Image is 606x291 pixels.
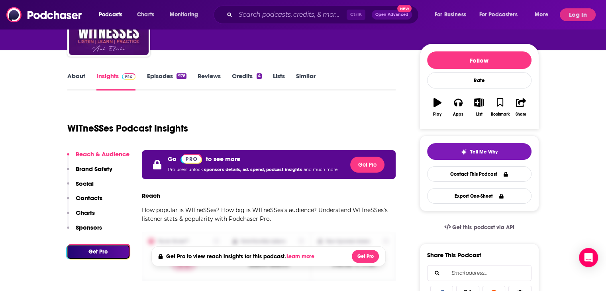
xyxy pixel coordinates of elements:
p: How popular is WITneSSes? How big is WITneSSes's audience? Understand WITneSSes's listener stats ... [142,206,396,223]
button: Open AdvancedNew [372,10,412,20]
img: Podchaser Pro [180,154,202,164]
a: Credits4 [232,72,262,90]
span: Open Advanced [375,13,408,17]
img: tell me why sparkle [461,149,467,155]
span: Podcasts [99,9,122,20]
button: open menu [429,8,476,21]
span: For Business [435,9,466,20]
h3: Share This Podcast [427,251,481,259]
button: tell me why sparkleTell Me Why [427,143,531,160]
div: 976 [177,73,186,79]
input: Email address... [434,265,525,281]
p: Contacts [76,194,102,202]
span: Tell Me Why [470,149,498,155]
span: Get this podcast via API [452,224,514,231]
h1: WITneSSes Podcast Insights [67,122,188,134]
div: List [476,112,482,117]
img: Podchaser - Follow, Share and Rate Podcasts [6,7,83,22]
img: Podchaser Pro [122,73,136,80]
div: Open Intercom Messenger [579,248,598,267]
a: Episodes976 [147,72,186,90]
span: sponsors details, ad. spend, podcast insights [204,167,304,172]
div: Search podcasts, credits, & more... [221,6,426,24]
div: Search followers [427,265,531,281]
div: Apps [453,112,463,117]
p: Reach & Audience [76,150,129,158]
p: Brand Safety [76,165,112,173]
div: Bookmark [490,112,509,117]
button: open menu [529,8,558,21]
h4: Get Pro to view reach insights for this podcast. [166,253,316,260]
button: Get Pro [352,250,379,263]
p: Go [168,155,177,163]
span: For Podcasters [479,9,518,20]
a: Similar [296,72,316,90]
button: Export One-Sheet [427,188,531,204]
button: Play [427,93,448,122]
button: Apps [448,93,469,122]
div: 4 [257,73,262,79]
button: Brand Safety [67,165,112,180]
p: to see more [206,155,240,163]
div: Play [433,112,441,117]
button: open menu [474,8,529,21]
button: Share [510,93,531,122]
button: open menu [164,8,208,21]
h3: Reach [142,192,160,199]
button: Contacts [67,194,102,209]
button: open menu [93,8,133,21]
p: Pro users unlock and much more. [168,164,338,176]
a: About [67,72,85,90]
input: Search podcasts, credits, & more... [235,8,347,21]
a: Get this podcast via API [438,218,521,237]
p: Social [76,180,94,187]
button: Log In [560,8,596,21]
button: Follow [427,51,531,69]
button: Bookmark [490,93,510,122]
a: Contact This Podcast [427,166,531,182]
p: Charts [76,209,95,216]
button: Get Pro [350,157,384,173]
a: Reviews [198,72,221,90]
button: List [469,93,489,122]
span: Ctrl K [347,10,365,20]
p: Sponsors [76,224,102,231]
a: Pro website [180,153,202,164]
a: InsightsPodchaser Pro [96,72,136,90]
button: Charts [67,209,95,224]
button: Get Pro [67,245,129,259]
button: Social [67,180,94,195]
button: Reach & Audience [67,150,129,165]
span: New [397,5,412,12]
span: Monitoring [170,9,198,20]
span: Charts [137,9,154,20]
div: Share [516,112,526,117]
a: Lists [273,72,285,90]
span: More [535,9,548,20]
button: Learn more [286,254,316,260]
button: Sponsors [67,224,102,238]
div: Rate [427,72,531,88]
a: Charts [132,8,159,21]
